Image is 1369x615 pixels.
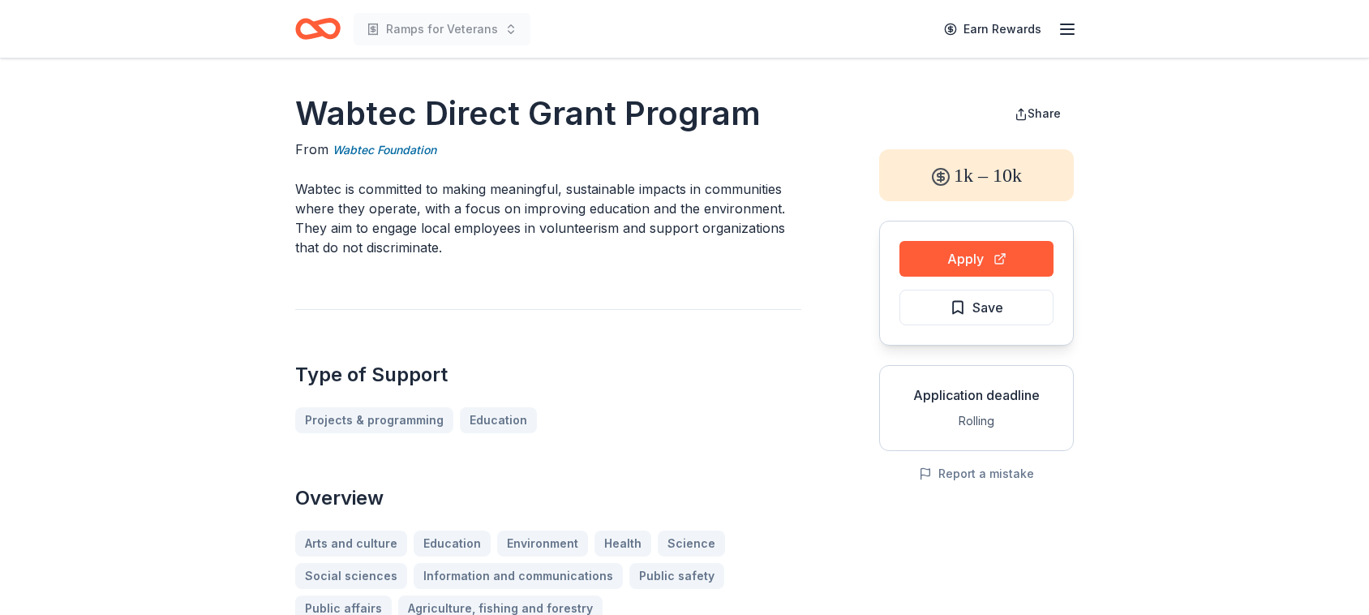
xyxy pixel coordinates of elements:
div: Application deadline [893,385,1060,405]
a: Education [460,407,537,433]
div: 1k – 10k [879,149,1074,201]
span: Ramps for Veterans [386,19,498,39]
div: Rolling [893,411,1060,431]
span: Share [1028,106,1061,120]
div: From [295,140,801,160]
button: Report a mistake [919,464,1034,484]
span: Save [972,297,1003,318]
a: Projects & programming [295,407,453,433]
p: Wabtec is committed to making meaningful, sustainable impacts in communities where they operate, ... [295,179,801,257]
a: Wabtec Foundation [333,140,436,160]
h2: Overview [295,485,801,511]
button: Save [899,290,1054,325]
a: Earn Rewards [934,15,1051,44]
a: Home [295,10,341,48]
button: Ramps for Veterans [354,13,530,45]
h2: Type of Support [295,362,801,388]
button: Share [1002,97,1074,130]
h1: Wabtec Direct Grant Program [295,91,801,136]
button: Apply [899,241,1054,277]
